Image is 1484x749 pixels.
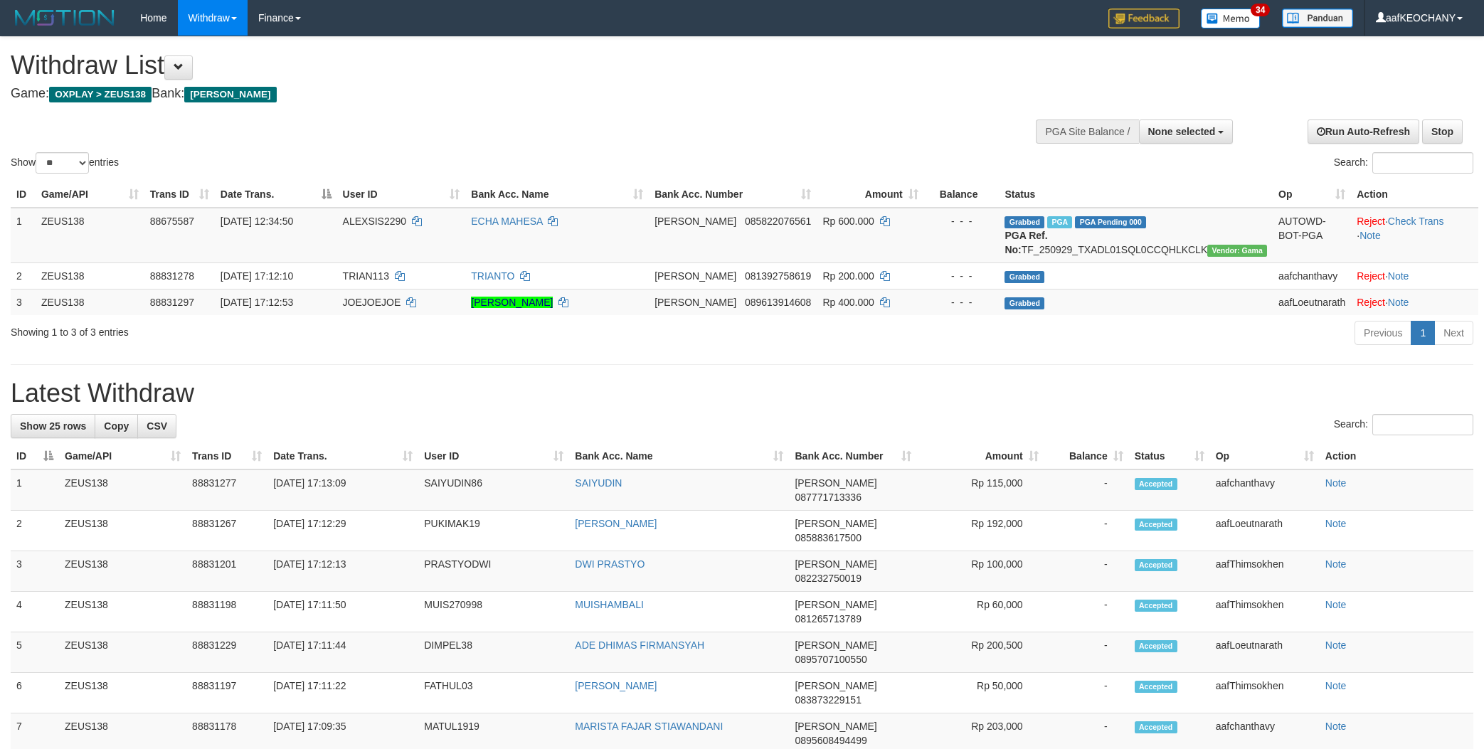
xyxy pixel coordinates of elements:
a: Reject [1357,270,1385,282]
td: [DATE] 17:11:22 [267,673,418,713]
span: Grabbed [1005,216,1044,228]
span: Copy 081392758619 to clipboard [745,270,811,282]
a: Note [1388,270,1409,282]
th: Game/API: activate to sort column ascending [36,181,144,208]
a: [PERSON_NAME] [575,518,657,529]
a: Note [1388,297,1409,308]
td: [DATE] 17:11:44 [267,632,418,673]
span: Show 25 rows [20,420,86,432]
span: [PERSON_NAME] [795,518,876,529]
span: [PERSON_NAME] [795,599,876,610]
a: MUISHAMBALI [575,599,643,610]
td: Rp 192,000 [917,511,1044,551]
a: 1 [1411,321,1435,345]
a: Note [1325,680,1347,691]
td: [DATE] 17:12:13 [267,551,418,592]
a: [PERSON_NAME] [575,680,657,691]
td: · [1351,262,1478,289]
span: Copy 087771713336 to clipboard [795,492,861,503]
td: ZEUS138 [59,632,186,673]
span: [PERSON_NAME] [795,639,876,651]
td: MUIS270998 [418,592,569,632]
span: Copy 085822076561 to clipboard [745,216,811,227]
td: ZEUS138 [36,289,144,315]
a: SAIYUDIN [575,477,622,489]
td: PRASTYODWI [418,551,569,592]
th: Balance [924,181,1000,208]
td: 4 [11,592,59,632]
td: 88831267 [186,511,267,551]
span: Copy 0895707100550 to clipboard [795,654,866,665]
a: Note [1360,230,1381,241]
th: Date Trans.: activate to sort column ascending [267,443,418,469]
td: TF_250929_TXADL01SQL0CCQHLKCLK [999,208,1273,263]
a: Note [1325,558,1347,570]
td: [DATE] 17:12:29 [267,511,418,551]
td: 3 [11,551,59,592]
span: [DATE] 17:12:53 [221,297,293,308]
span: 88831297 [150,297,194,308]
td: 1 [11,469,59,511]
select: Showentries [36,152,89,174]
a: Note [1325,518,1347,529]
a: Copy [95,414,138,438]
button: None selected [1139,119,1234,144]
span: Rp 600.000 [822,216,874,227]
span: Copy 0895608494499 to clipboard [795,735,866,746]
td: 88831197 [186,673,267,713]
h1: Latest Withdraw [11,379,1473,408]
div: Showing 1 to 3 of 3 entries [11,319,608,339]
th: Status [999,181,1273,208]
td: - [1044,511,1129,551]
td: 1 [11,208,36,263]
span: Vendor URL: https://trx31.1velocity.biz [1207,245,1267,257]
td: [DATE] 17:11:50 [267,592,418,632]
span: [PERSON_NAME] [795,721,876,732]
img: Button%20Memo.svg [1201,9,1261,28]
span: [PERSON_NAME] [184,87,276,102]
td: 88831277 [186,469,267,511]
td: 88831229 [186,632,267,673]
span: 88831278 [150,270,194,282]
td: FATHUL03 [418,673,569,713]
th: Bank Acc. Name: activate to sort column ascending [569,443,789,469]
td: - [1044,592,1129,632]
span: [PERSON_NAME] [654,270,736,282]
th: Amount: activate to sort column ascending [817,181,923,208]
td: Rp 115,000 [917,469,1044,511]
h4: Game: Bank: [11,87,975,101]
td: ZEUS138 [59,551,186,592]
td: aafThimsokhen [1210,673,1320,713]
a: Note [1325,599,1347,610]
td: 5 [11,632,59,673]
div: - - - [930,269,994,283]
td: - [1044,632,1129,673]
span: Rp 400.000 [822,297,874,308]
span: Accepted [1135,681,1177,693]
a: ADE DHIMAS FIRMANSYAH [575,639,704,651]
span: Copy 085883617500 to clipboard [795,532,861,543]
span: Copy 089613914608 to clipboard [745,297,811,308]
td: · [1351,289,1478,315]
label: Show entries [11,152,119,174]
img: Feedback.jpg [1108,9,1180,28]
span: [PERSON_NAME] [795,558,876,570]
span: Rp 200.000 [822,270,874,282]
th: Trans ID: activate to sort column ascending [186,443,267,469]
span: None selected [1148,126,1216,137]
span: TRIAN113 [343,270,389,282]
label: Search: [1334,152,1473,174]
a: CSV [137,414,176,438]
th: Action [1351,181,1478,208]
span: Marked by aafpengsreynich [1047,216,1072,228]
span: Copy 083873229151 to clipboard [795,694,861,706]
img: MOTION_logo.png [11,7,119,28]
td: DIMPEL38 [418,632,569,673]
div: PGA Site Balance / [1036,119,1138,144]
td: 3 [11,289,36,315]
th: Amount: activate to sort column ascending [917,443,1044,469]
span: Copy [104,420,129,432]
span: 34 [1251,4,1270,16]
td: aafchanthavy [1210,469,1320,511]
span: Accepted [1135,519,1177,531]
